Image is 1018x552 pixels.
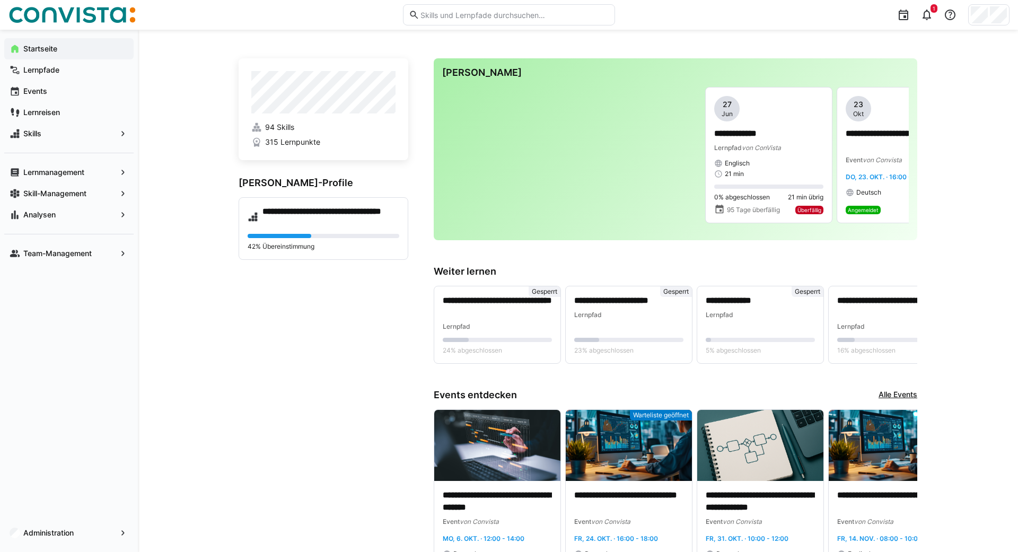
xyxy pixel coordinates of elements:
span: Mo, 6. Okt. · 12:00 - 14:00 [443,535,524,542]
span: Gesperrt [795,287,820,296]
img: image [566,410,692,481]
span: 23 [854,99,863,110]
span: Fr, 31. Okt. · 10:00 - 12:00 [706,535,788,542]
span: Deutsch [856,188,881,197]
h3: [PERSON_NAME]-Profile [239,177,408,189]
span: 95 Tage überfällig [727,206,780,214]
span: 5% abgeschlossen [706,346,761,355]
h3: Weiter lernen [434,266,917,277]
span: 24% abgeschlossen [443,346,502,355]
span: Englisch [725,159,750,168]
span: 21 min [725,170,744,178]
span: Lernpfad [443,322,470,330]
span: Fr, 24. Okt. · 16:00 - 18:00 [574,535,658,542]
span: von Convista [854,518,893,525]
span: Event [837,518,854,525]
span: Gesperrt [532,287,557,296]
span: Event [443,518,460,525]
span: 94 Skills [265,122,294,133]
span: 0% abgeschlossen [714,193,770,201]
span: Fr, 14. Nov. · 08:00 - 10:00 [837,535,922,542]
span: Lernpfad [706,311,733,319]
span: Do, 23. Okt. · 16:00 - 18:00 [846,173,931,181]
span: 21 min übrig [788,193,823,201]
span: Angemeldet [848,207,879,213]
span: Event [706,518,723,525]
span: Event [574,518,591,525]
span: 16% abgeschlossen [837,346,896,355]
span: Lernpfad [837,322,865,330]
span: Überfällig [797,207,821,213]
a: 94 Skills [251,122,396,133]
span: Warteliste geöffnet [633,411,689,419]
h3: [PERSON_NAME] [442,67,909,78]
p: 42% Übereinstimmung [248,242,399,251]
span: Event [846,156,863,164]
h3: Events entdecken [434,389,517,401]
span: Okt [853,110,864,118]
span: 315 Lernpunkte [265,137,320,147]
span: 27 [723,99,732,110]
span: von Convista [591,518,630,525]
input: Skills und Lernpfade durchsuchen… [419,10,609,20]
span: 1 [933,5,935,12]
span: von Convista [863,156,902,164]
img: image [829,410,955,481]
span: Gesperrt [663,287,689,296]
span: Jun [722,110,733,118]
img: image [434,410,560,481]
span: von Convista [723,518,762,525]
span: von Convista [460,518,499,525]
span: Lernpfad [574,311,602,319]
span: von ConVista [742,144,781,152]
img: image [697,410,823,481]
span: 23% abgeschlossen [574,346,634,355]
a: Alle Events [879,389,917,401]
span: Lernpfad [714,144,742,152]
